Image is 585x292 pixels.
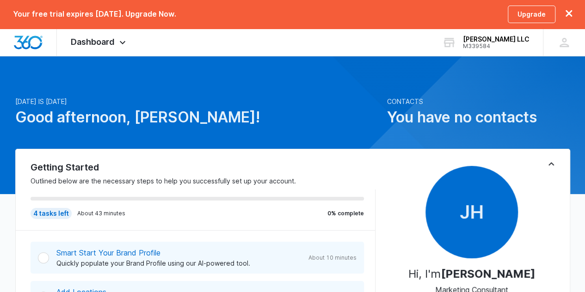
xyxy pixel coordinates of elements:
[425,166,518,258] span: JH
[31,176,376,186] p: Outlined below are the necessary steps to help you successfully set up your account.
[57,29,142,56] div: Dashboard
[508,6,555,23] a: Upgrade
[31,160,376,174] h2: Getting Started
[408,266,535,282] p: Hi, I'm
[13,10,176,18] p: Your free trial expires [DATE]. Upgrade Now.
[441,267,535,280] strong: [PERSON_NAME]
[387,106,570,128] h1: You have no contacts
[71,37,115,47] span: Dashboard
[56,258,301,268] p: Quickly populate your Brand Profile using our AI-powered tool.
[31,208,72,219] div: 4 tasks left
[308,254,357,262] span: About 10 minutes
[566,10,572,18] button: dismiss this dialog
[463,43,530,49] div: account id
[546,158,557,170] button: Toggle Collapse
[56,248,160,257] a: Smart Start Your Brand Profile
[387,97,570,106] p: Contacts
[15,106,382,128] h1: Good afternoon, [PERSON_NAME]!
[77,209,125,218] p: About 43 minutes
[327,209,364,218] p: 0% complete
[15,97,382,106] p: [DATE] is [DATE]
[463,36,530,43] div: account name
